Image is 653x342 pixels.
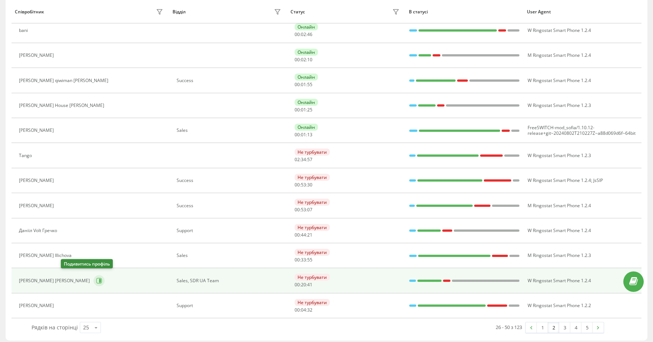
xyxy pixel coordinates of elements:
[295,81,300,88] span: 00
[295,206,300,213] span: 00
[528,202,591,209] span: M Ringostat Smart Phone 1.2.4
[15,9,44,14] div: Співробітник
[593,177,603,183] span: JsSIP
[301,232,306,238] span: 44
[295,99,318,106] div: Онлайн
[295,107,300,113] span: 00
[295,57,312,62] div: : :
[570,322,581,333] a: 4
[307,232,312,238] span: 21
[527,9,638,14] div: User Agent
[409,9,520,14] div: В статусі
[301,131,306,138] span: 01
[295,149,330,156] div: Не турбувати
[19,153,34,158] div: Tango
[295,299,330,306] div: Не турбувати
[177,303,283,308] div: Support
[295,249,330,256] div: Не турбувати
[307,31,312,38] span: 46
[301,281,306,288] span: 20
[295,307,300,313] span: 00
[83,324,89,331] div: 25
[177,128,283,133] div: Sales
[307,156,312,163] span: 57
[528,252,591,258] span: M Ringostat Smart Phone 1.2.3
[295,282,312,287] div: : :
[19,53,56,58] div: [PERSON_NAME]
[295,182,312,188] div: : :
[19,253,73,258] div: [PERSON_NAME] Illichova
[177,228,283,233] div: Support
[307,206,312,213] span: 07
[307,56,312,63] span: 10
[307,107,312,113] span: 25
[528,277,591,284] span: W Ringostat Smart Phone 1.2.4
[295,107,312,113] div: : :
[19,78,110,83] div: [PERSON_NAME] qiwiman [PERSON_NAME]
[295,281,300,288] span: 00
[528,177,591,183] span: W Ringostat Smart Phone 1.2.4
[295,49,318,56] div: Онлайн
[177,278,283,283] div: Sales, SDR UA Team
[295,74,318,81] div: Онлайн
[177,178,283,183] div: Success
[295,32,312,37] div: : :
[528,27,591,33] span: W Ringostat Smart Phone 1.2.4
[19,128,56,133] div: [PERSON_NAME]
[295,232,312,238] div: : :
[295,23,318,30] div: Онлайн
[295,257,300,263] span: 00
[559,322,570,333] a: 3
[307,257,312,263] span: 55
[295,156,300,163] span: 02
[301,206,306,213] span: 53
[295,232,300,238] span: 00
[301,56,306,63] span: 02
[581,322,593,333] a: 5
[307,182,312,188] span: 30
[528,102,591,108] span: W Ringostat Smart Phone 1.2.3
[32,324,78,331] span: Рядків на сторінці
[528,77,591,84] span: W Ringostat Smart Phone 1.2.4
[295,182,300,188] span: 00
[295,157,312,162] div: : :
[307,281,312,288] span: 41
[295,199,330,206] div: Не турбувати
[301,257,306,263] span: 33
[295,124,318,131] div: Онлайн
[291,9,305,14] div: Статус
[19,178,56,183] div: [PERSON_NAME]
[295,257,312,263] div: : :
[19,203,56,208] div: [PERSON_NAME]
[528,152,591,159] span: W Ringostat Smart Phone 1.2.3
[177,78,283,83] div: Success
[295,82,312,87] div: : :
[295,56,300,63] span: 00
[295,207,312,212] div: : :
[301,107,306,113] span: 01
[528,227,591,234] span: W Ringostat Smart Phone 1.2.4
[528,52,591,58] span: M Ringostat Smart Phone 1.2.4
[295,131,300,138] span: 00
[173,9,186,14] div: Відділ
[177,253,283,258] div: Sales
[307,131,312,138] span: 13
[301,31,306,38] span: 02
[19,278,92,283] div: [PERSON_NAME] [PERSON_NAME]
[301,156,306,163] span: 34
[528,124,636,136] span: FreeSWITCH-mod_sofia/1.10.12-release+git~20240802T210227Z~a88d069d6f~64bit
[301,81,306,88] span: 01
[19,103,106,108] div: [PERSON_NAME] House [PERSON_NAME]
[295,31,300,38] span: 00
[548,322,559,333] a: 2
[307,307,312,313] span: 32
[19,28,30,33] div: bani
[537,322,548,333] a: 1
[295,174,330,181] div: Не турбувати
[19,228,59,233] div: Данііл Volt Гречко
[528,302,591,309] span: W Ringostat Smart Phone 1.2.2
[301,182,306,188] span: 53
[496,323,522,331] div: 26 - 50 з 123
[177,203,283,208] div: Success
[61,259,113,268] div: Подивитись профіль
